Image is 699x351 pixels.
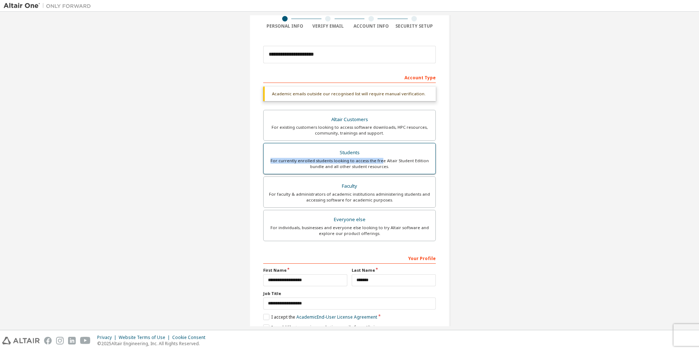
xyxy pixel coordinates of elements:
div: Your Profile [263,252,436,264]
div: Academic emails outside our recognised list will require manual verification. [263,87,436,101]
a: Academic End-User License Agreement [296,314,377,320]
div: Account Type [263,71,436,83]
img: instagram.svg [56,337,64,344]
img: Altair One [4,2,95,9]
div: For faculty & administrators of academic institutions administering students and accessing softwa... [268,191,431,203]
div: Account Info [349,23,393,29]
div: Students [268,148,431,158]
img: facebook.svg [44,337,52,344]
img: youtube.svg [80,337,91,344]
div: Altair Customers [268,115,431,125]
label: First Name [263,267,347,273]
div: Personal Info [263,23,307,29]
label: I would like to receive marketing emails from Altair [263,324,376,331]
div: Faculty [268,181,431,191]
p: © 2025 Altair Engineering, Inc. All Rights Reserved. [97,340,210,347]
div: For individuals, businesses and everyone else looking to try Altair software and explore our prod... [268,225,431,236]
div: Security Setup [393,23,436,29]
div: Cookie Consent [172,335,210,340]
div: Privacy [97,335,119,340]
label: I accept the [263,314,377,320]
img: altair_logo.svg [2,337,40,344]
img: linkedin.svg [68,337,76,344]
div: Everyone else [268,215,431,225]
label: Job Title [263,291,436,296]
label: Last Name [352,267,436,273]
div: Website Terms of Use [119,335,172,340]
div: For currently enrolled students looking to access the free Altair Student Edition bundle and all ... [268,158,431,169]
div: For existing customers looking to access software downloads, HPC resources, community, trainings ... [268,124,431,136]
div: Verify Email [307,23,350,29]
